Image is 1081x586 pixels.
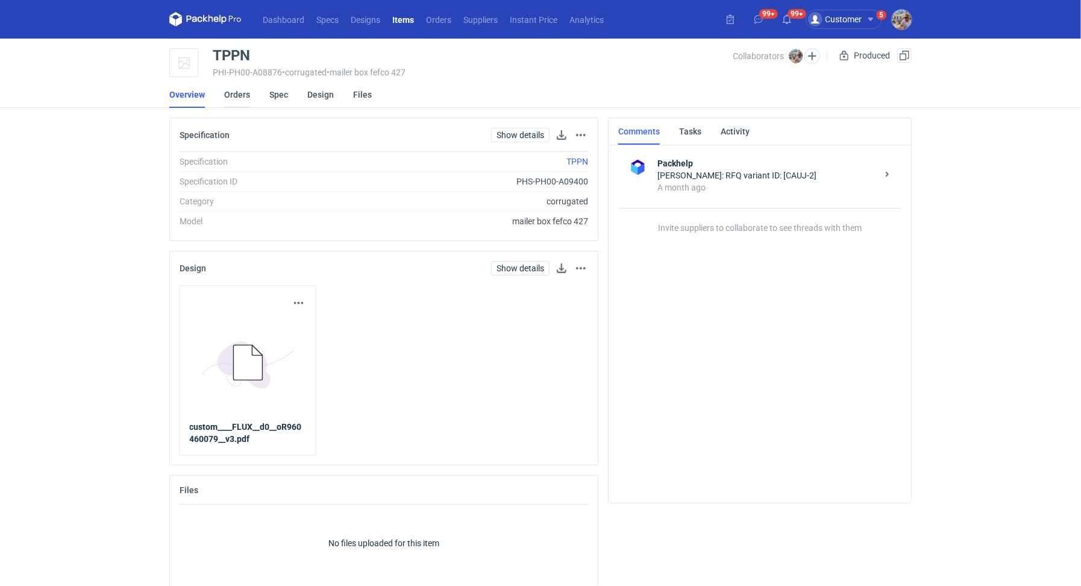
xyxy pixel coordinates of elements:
[657,169,877,181] div: [PERSON_NAME]: RFQ variant ID: [CAUJ-2]
[282,68,327,77] span: • corrugated
[345,12,386,27] a: Designs
[307,81,334,108] a: Design
[679,118,701,145] a: Tasks
[292,296,306,310] button: Actions
[180,195,343,207] div: Category
[657,181,877,194] div: A month ago
[789,49,803,63] img: Michał Palasek
[343,215,588,227] div: mailer box fefco 427
[618,118,660,145] a: Comments
[618,208,901,233] p: Invite suppliers to collaborate to see threads with them
[343,195,588,207] div: corrugated
[657,157,877,169] strong: Packhelp
[733,51,784,61] span: Collaborators
[563,12,610,27] a: Analytics
[892,10,912,30] img: Michał Palasek
[554,261,569,276] button: Download design
[190,421,306,446] a: custom____FLUX__d0__oR960460079__v3.pdf
[574,261,588,276] button: Actions
[777,10,797,29] button: 99+
[566,157,588,166] a: TPPN
[269,81,288,108] a: Spec
[180,485,198,495] h2: Files
[806,10,892,29] button: Customer5
[310,12,345,27] a: Specs
[491,128,550,142] a: Show details
[180,156,343,168] div: Specification
[257,12,310,27] a: Dashboard
[328,537,439,549] p: No files uploaded for this item
[213,48,250,63] div: TPPN
[808,12,862,27] div: Customer
[180,130,230,140] h2: Specification
[180,263,206,273] h2: Design
[804,48,820,64] button: Edit collaborators
[880,11,884,19] div: 5
[721,118,750,145] a: Activity
[504,12,563,27] a: Instant Price
[574,128,588,142] button: Actions
[897,48,912,63] button: Duplicate Item
[169,81,205,108] a: Overview
[180,215,343,227] div: Model
[420,12,457,27] a: Orders
[190,423,302,444] strong: custom____FLUX__d0__oR960460079__v3.pdf
[749,10,768,29] button: 99+
[457,12,504,27] a: Suppliers
[343,175,588,187] div: PHS-PH00-A09400
[213,68,733,77] div: PHI-PH00-A08876
[554,128,569,142] button: Download specification
[327,68,406,77] span: • mailer box fefco 427
[353,81,372,108] a: Files
[628,157,648,177] img: Packhelp
[180,175,343,187] div: Specification ID
[169,12,242,27] svg: Packhelp Pro
[491,261,550,276] a: Show details
[386,12,420,27] a: Items
[224,81,250,108] a: Orders
[837,48,892,63] div: Produced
